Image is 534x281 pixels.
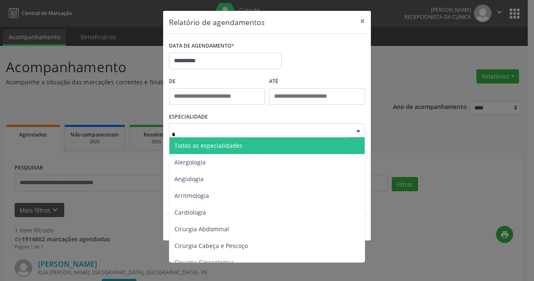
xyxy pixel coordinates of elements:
[354,11,371,31] button: Close
[174,208,206,216] span: Cardiologia
[269,75,365,88] label: ATÉ
[174,158,206,166] span: Alergologia
[169,17,264,28] h5: Relatório de agendamentos
[169,75,265,88] label: De
[169,111,208,124] label: ESPECIALIDADE
[174,258,234,266] span: Cirurgia Ginecologica
[174,192,209,200] span: Arritmologia
[169,40,234,53] label: DATA DE AGENDAMENTO
[174,242,248,250] span: Cirurgia Cabeça e Pescoço
[174,175,204,183] span: Angiologia
[174,142,242,149] span: Todas as especialidades
[174,225,229,233] span: Cirurgia Abdominal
